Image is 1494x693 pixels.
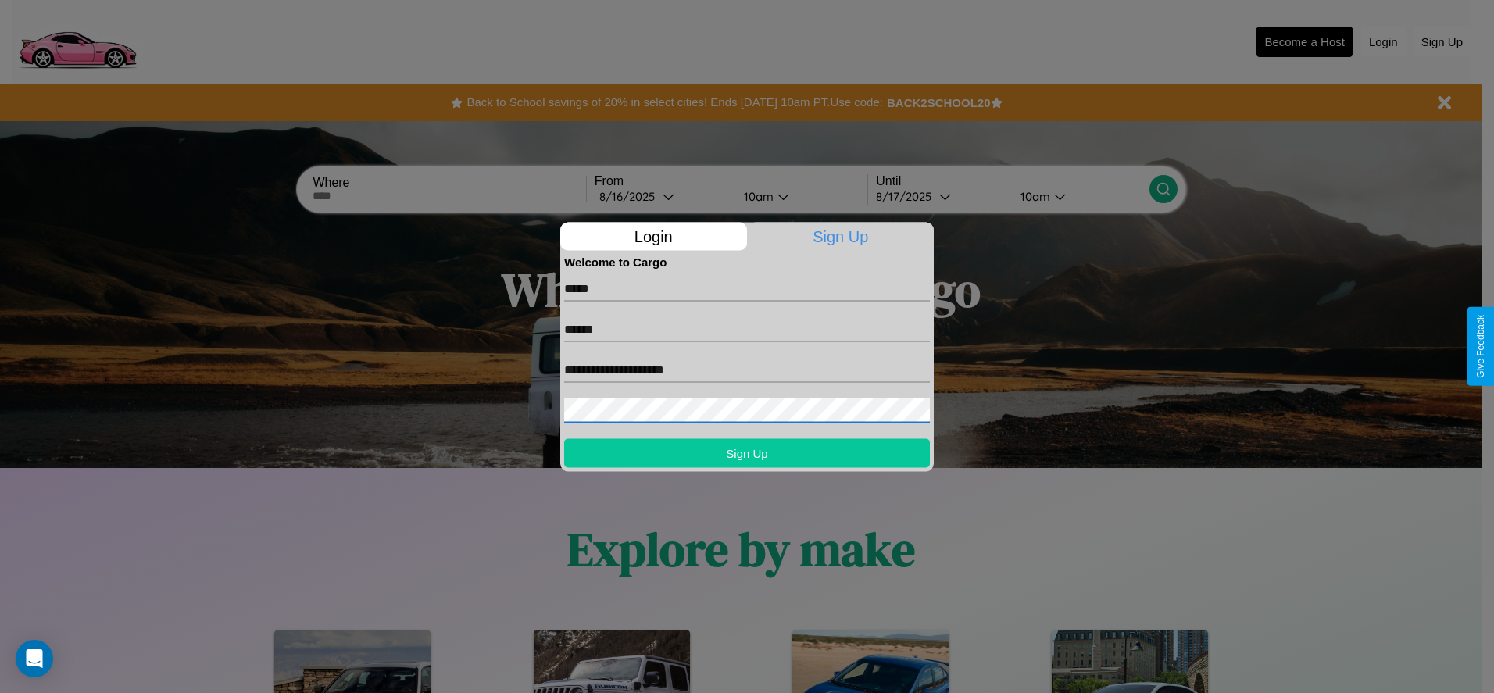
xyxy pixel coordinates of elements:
[16,640,53,677] div: Open Intercom Messenger
[564,438,930,467] button: Sign Up
[748,222,935,250] p: Sign Up
[564,255,930,268] h4: Welcome to Cargo
[1475,315,1486,378] div: Give Feedback
[560,222,747,250] p: Login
